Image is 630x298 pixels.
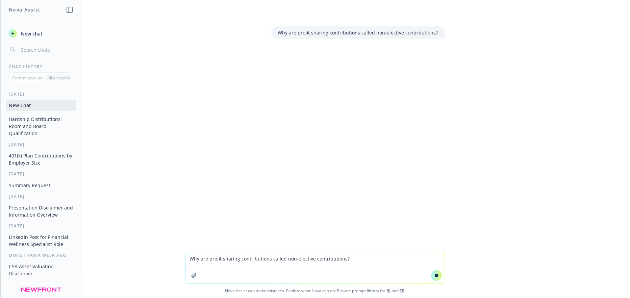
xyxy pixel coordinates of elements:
p: All accounts [47,75,70,81]
span: Nova Assist can make mistakes. Explore what Nova can do: Browse prompt library for and [3,284,627,298]
button: Hardship Distributions: Room and Board Qualification [6,114,76,139]
a: BI [387,288,391,294]
div: [DATE] [1,171,81,177]
button: Presentation Disclaimer and Information Overview [6,202,76,220]
p: Current account [12,75,43,81]
div: More than a week ago [1,252,81,258]
button: New Chat [6,100,76,111]
div: Chat History [1,64,81,70]
h1: Nova Assist [9,6,41,13]
div: [DATE] [1,91,81,97]
button: Summary Request [6,180,76,191]
button: LinkedIn Post for Financial Wellness Specialist Role [6,231,76,250]
p: Why are profit sharing contributions called non-elective contributions? [278,29,438,36]
div: [DATE] [1,223,81,229]
button: New chat [6,27,76,40]
a: TR [400,288,405,294]
div: [DATE] [1,142,81,147]
div: [DATE] [1,194,81,199]
button: CSA Asset Valuation Disclaimer [6,261,76,279]
input: Search chats [20,45,73,54]
span: New chat [20,30,43,37]
button: 401(k) Plan Contributions by Employer Size [6,150,76,168]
